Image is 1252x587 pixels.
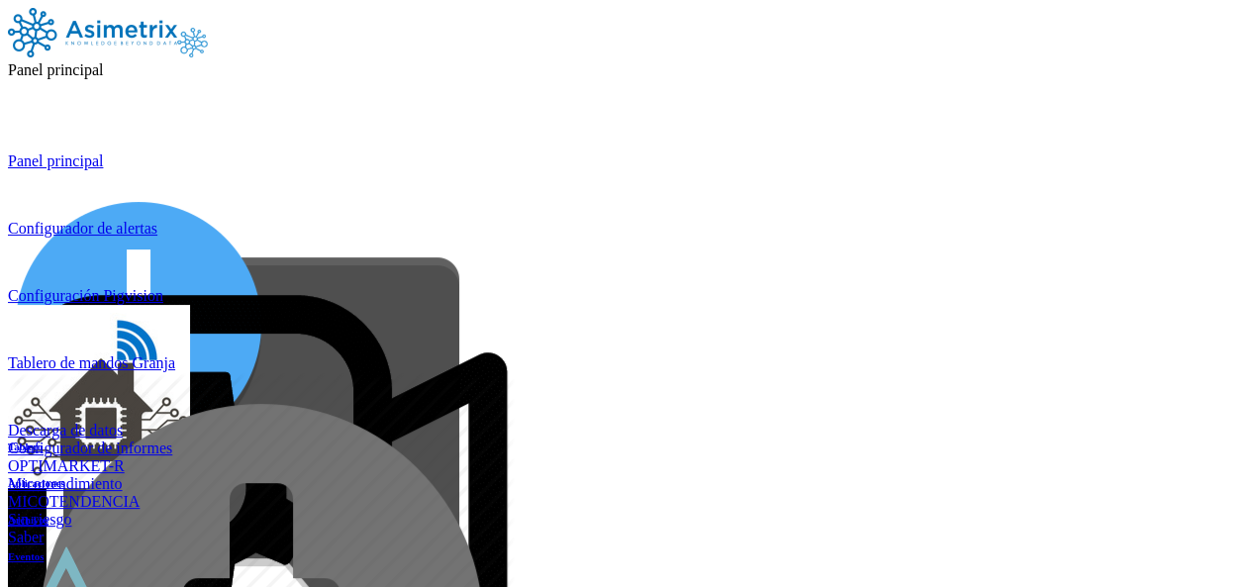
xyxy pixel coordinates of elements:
a: imagenConfigurador de alertas [8,170,1244,238]
font: Tablero [8,440,43,452]
font: OPTIMARKET-R [8,457,125,474]
font: Tablero de mandos Granja [8,354,175,371]
font: Micotrendimiento [8,475,123,492]
font: Configuración Pigvision [8,287,163,304]
a: Archivos [8,514,65,526]
a: Saber [8,529,1244,546]
font: Panel principal [8,61,103,78]
a: OPTIMARKET-R [8,457,1244,475]
font: Archivos [8,514,48,526]
a: Sin riesgo [8,511,1244,529]
img: imagen [8,305,190,488]
img: Logotipo de Asimetrix [177,28,208,57]
a: imagenDescarga de datos [8,372,1244,440]
a: Aplicaciones [8,477,65,489]
a: Eventos [8,550,65,562]
font: Configurador de informes [8,440,172,456]
font: MICOTENDENCIA [8,493,140,510]
font: Eventos [8,550,44,562]
a: imagenConfiguración Pigvision [8,238,1244,305]
font: Panel principal [8,152,103,169]
a: Configurador de informes [8,440,1244,457]
font: Descarga de datos [8,422,123,439]
font: Configurador de alertas [8,220,157,237]
a: imagenTablero de mandos Granja [8,305,1244,372]
a: Micotrendimiento [8,475,1244,493]
a: Tablero [8,440,65,452]
a: MICOTENDENCIA [8,493,1244,511]
img: Logotipo de Asimetrix [8,8,177,57]
a: Panel principal [8,152,1244,170]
